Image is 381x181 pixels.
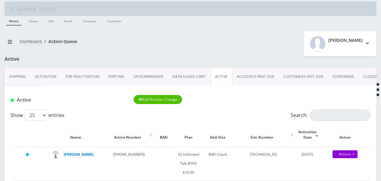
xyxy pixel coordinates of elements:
th: Name [47,123,104,146]
th: Plan [174,123,203,146]
a: Customer [104,16,125,25]
th: Active Number: activate to sort column ascending [104,123,154,146]
select: Showentries [24,109,47,121]
img: Active [11,99,14,102]
a: SUSPENDED [328,68,358,85]
th: Activation Date: activate to sort column ascending [295,123,320,146]
a: Name [26,16,41,25]
h2: [PERSON_NAME] [328,38,363,43]
a: DATA USAGE LIMIT [168,68,210,85]
th: Action [320,123,370,146]
th: Add-Ons [204,123,231,146]
label: Show entries [11,109,64,121]
span: [DATE] [302,152,313,157]
a: Email [61,16,75,25]
a: PORTING [104,68,129,85]
input: Search: [310,109,370,121]
a: ACCOUNTS PAST DUE [232,68,279,85]
button: [PERSON_NAME] [304,31,376,56]
h1: Active [5,56,122,62]
a: Phone [6,16,22,26]
td: [TECHNICAL_ID] [232,147,295,180]
h1: Active [11,97,125,103]
a: Shipping [5,68,30,85]
th: BAN [154,123,173,146]
td: [PHONE_NUMBER] [104,147,154,180]
th: Sim Number: activate to sort column ascending [232,123,295,146]
a: ACTIVE [210,68,232,85]
a: Company [79,16,100,25]
label: Search: [291,109,370,121]
a: Activation [30,68,61,85]
nav: breadcrumb [5,35,186,52]
a: Dashboard [20,38,42,44]
a: [PERSON_NAME] [64,152,94,157]
a: FOR-REActivation [61,68,104,85]
li: Action-Queue [42,38,77,44]
div: IMEI Check [207,150,228,159]
a: Actions [333,150,358,158]
button: Bulk Number Change [134,95,182,104]
input: Search Teltik [17,3,375,14]
a: CUSTOMERS PAST DUE [279,68,328,85]
a: UP/DOWNGRADE [129,68,168,85]
a: SIM [45,16,57,25]
td: VZ Unlimited Talk BYHS $10.99 [174,147,203,180]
